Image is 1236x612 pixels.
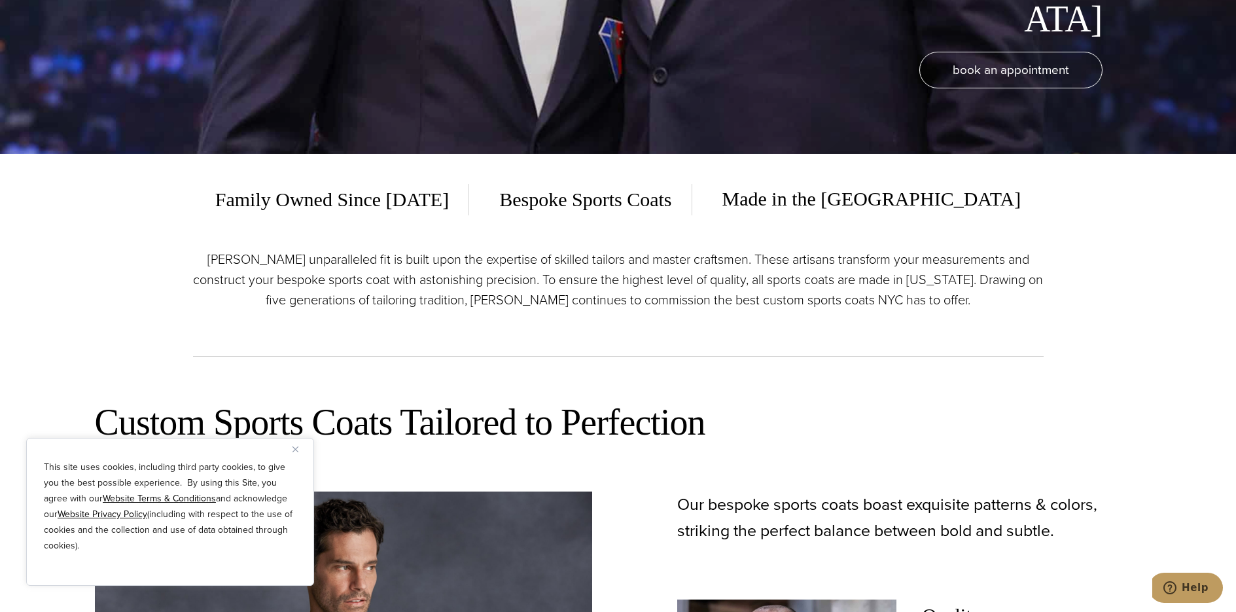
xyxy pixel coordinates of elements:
[58,507,147,521] a: Website Privacy Policy
[480,184,692,215] span: Bespoke Sports Coats
[292,446,298,452] img: Close
[193,249,1044,310] p: [PERSON_NAME] unparalleled fit is built upon the expertise of skilled tailors and master craftsme...
[953,60,1069,79] span: book an appointment
[215,184,469,215] span: Family Owned Since [DATE]
[1152,573,1223,605] iframe: Opens a widget where you can chat to one of our agents
[677,492,1142,544] p: Our bespoke sports coats boast exquisite patterns & colors, striking the perfect balance between ...
[103,492,216,505] a: Website Terms & Conditions
[95,399,1142,446] h2: Custom Sports Coats Tailored to Perfection
[703,183,1021,215] span: Made in the [GEOGRAPHIC_DATA]
[292,441,308,457] button: Close
[919,52,1103,88] a: book an appointment
[44,459,296,554] p: This site uses cookies, including third party cookies, to give you the best possible experience. ...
